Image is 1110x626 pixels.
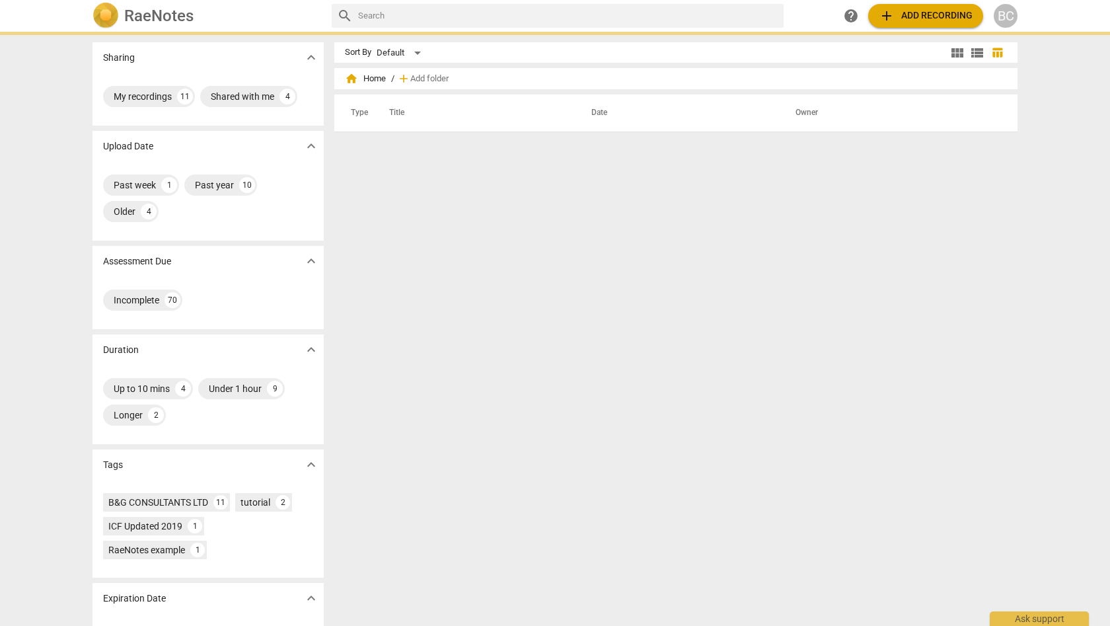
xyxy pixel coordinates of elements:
[575,95,780,132] th: Date
[92,3,321,29] a: LogoRaeNotes
[345,48,371,58] div: Sort By
[949,45,965,61] span: view_module
[177,89,193,104] div: 11
[188,519,202,533] div: 1
[301,340,321,360] button: Show more
[340,95,373,132] th: Type
[843,8,859,24] span: help
[114,409,143,422] div: Longer
[301,251,321,271] button: Show more
[303,138,319,154] span: expand_more
[209,382,262,395] div: Under 1 hour
[987,43,1007,63] button: Table view
[301,455,321,475] button: Show more
[839,4,863,28] a: Help
[103,592,166,606] p: Expiration Date
[148,407,164,423] div: 2
[303,50,319,65] span: expand_more
[868,4,983,28] button: Upload
[358,5,778,26] input: Search
[345,72,358,85] span: home
[239,177,255,193] div: 10
[190,543,205,557] div: 1
[410,74,449,84] span: Add folder
[780,95,1004,132] th: Owner
[337,8,353,24] span: search
[124,7,194,25] h2: RaeNotes
[947,43,967,63] button: Tile view
[175,381,191,397] div: 4
[195,178,234,192] div: Past year
[967,43,987,63] button: List view
[103,139,153,153] p: Upload Date
[108,543,185,557] div: RaeNotes example
[108,496,208,509] div: B&G CONSULTANTS LTD
[114,382,170,395] div: Up to 10 mins
[969,45,985,61] span: view_list
[114,90,172,103] div: My recordings
[267,381,283,397] div: 9
[103,458,123,472] p: Tags
[103,343,139,357] p: Duration
[879,8,895,24] span: add
[345,72,386,85] span: Home
[373,95,575,132] th: Title
[879,8,973,24] span: Add recording
[108,520,182,533] div: ICF Updated 2019
[114,293,159,307] div: Incomplete
[377,42,425,63] div: Default
[391,74,394,84] span: /
[114,178,156,192] div: Past week
[303,253,319,269] span: expand_more
[994,4,1017,28] button: BC
[301,48,321,67] button: Show more
[92,3,119,29] img: Logo
[303,590,319,606] span: expand_more
[141,204,157,219] div: 4
[213,495,228,510] div: 11
[991,46,1004,59] span: table_chart
[240,496,270,509] div: tutorial
[303,342,319,358] span: expand_more
[301,136,321,156] button: Show more
[103,254,171,268] p: Assessment Due
[279,89,295,104] div: 4
[990,611,1089,626] div: Ask support
[301,588,321,608] button: Show more
[114,205,135,218] div: Older
[161,177,177,193] div: 1
[303,457,319,473] span: expand_more
[103,51,135,65] p: Sharing
[165,292,180,308] div: 70
[276,495,290,510] div: 2
[211,90,274,103] div: Shared with me
[397,72,410,85] span: add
